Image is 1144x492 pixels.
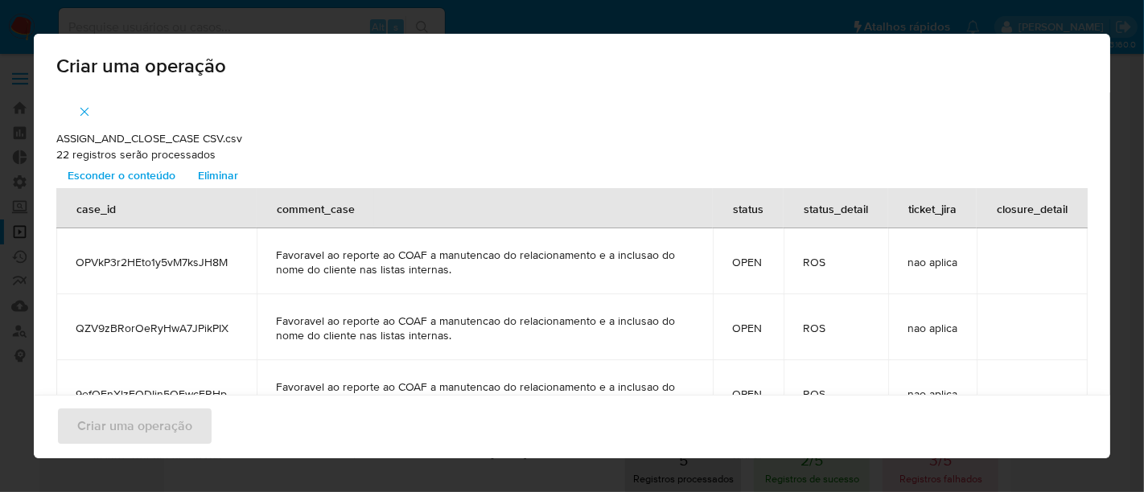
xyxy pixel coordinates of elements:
span: 9efQFnXlzFQDIin5QFwcERHp [76,387,237,401]
span: Criar uma operação [56,56,1088,76]
span: Favoravel ao reporte ao COAF a manutencao do relacionamento e a inclusao do nome do cliente nas l... [276,314,693,342]
span: Favoravel ao reporte ao COAF a manutencao do relacionamento e a inclusao do nome do cliente nas l... [276,248,693,277]
div: closure_detail [977,189,1087,228]
span: OPEN [732,387,764,401]
span: Esconder o conteúdo [68,164,175,187]
p: 22 registros serão processados [56,147,1088,163]
button: Esconder o conteúdo [56,162,187,188]
span: nao aplica [907,387,957,401]
span: Favoravel ao reporte ao COAF a manutencao do relacionamento e a inclusao do nome do cliente nas l... [276,379,693,408]
span: nao aplica [907,321,957,335]
p: ASSIGN_AND_CLOSE_CASE CSV.csv [56,131,1088,147]
span: Eliminar [198,164,238,187]
div: comment_case [257,189,374,228]
span: OPVkP3r2HEto1y5vM7ksJH8M [76,255,237,269]
div: status [714,189,783,228]
span: ROS [803,255,869,269]
span: OPEN [732,255,764,269]
span: QZV9zBRorOeRyHwA7JPikPIX [76,321,237,335]
span: ROS [803,321,869,335]
span: ROS [803,387,869,401]
div: ticket_jira [889,189,976,228]
span: OPEN [732,321,764,335]
span: nao aplica [907,255,957,269]
div: case_id [57,189,135,228]
div: status_detail [784,189,887,228]
button: Eliminar [187,162,249,188]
